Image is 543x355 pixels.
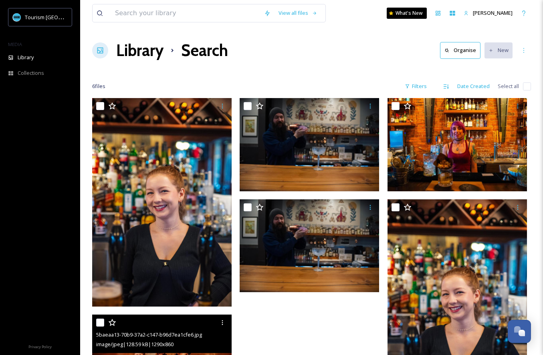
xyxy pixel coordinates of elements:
[28,341,52,351] a: Privacy Policy
[473,9,513,16] span: [PERSON_NAME]
[13,21,19,27] img: website_grey.svg
[181,38,228,62] h1: Search
[508,320,531,343] button: Open Chat
[484,42,513,58] button: New
[388,98,527,191] img: TN_23-0211_PhotosB-57.jpg
[240,199,379,293] img: TN_23-0385_Arbutus_Distillery_-2.jpg
[13,13,21,21] img: tourism_nanaimo_logo.jpeg
[25,13,97,21] span: Tourism [GEOGRAPHIC_DATA]
[440,42,484,58] a: Organise
[96,331,202,338] span: 5baeaa13-70b9-37a2-c147-b96d7ea1cfe6.jpg
[460,5,517,21] a: [PERSON_NAME]
[440,42,480,58] button: Organise
[92,82,105,90] span: 6 file s
[18,54,34,61] span: Library
[401,78,431,94] div: Filters
[116,38,164,62] a: Library
[22,13,39,19] div: v 4.0.25
[498,82,519,90] span: Select all
[18,69,44,77] span: Collections
[453,78,494,94] div: Date Created
[22,46,28,53] img: tab_domain_overview_orange.svg
[275,5,321,21] a: View all files
[240,98,379,191] img: TN_23-0385_Arbutus_Distillery_-2.jpg
[28,344,52,349] span: Privacy Policy
[89,47,135,52] div: Keywords by Traffic
[30,47,72,52] div: Domain Overview
[111,4,260,22] input: Search your library
[96,341,174,348] span: image/jpeg | 128.59 kB | 1290 x 860
[92,98,232,307] img: TN_23-0385_Light_Wood_Brewpub-28.jpg
[21,21,88,27] div: Domain: [DOMAIN_NAME]
[13,13,19,19] img: logo_orange.svg
[387,8,427,19] a: What's New
[8,41,22,47] span: MEDIA
[80,46,86,53] img: tab_keywords_by_traffic_grey.svg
